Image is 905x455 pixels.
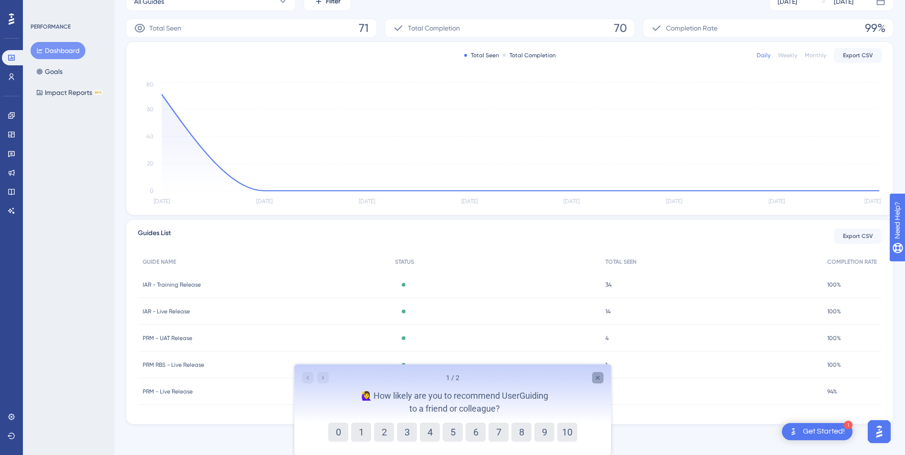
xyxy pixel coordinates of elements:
tspan: 0 [150,187,154,194]
span: Completion Rate [666,22,718,34]
span: 100% [827,308,841,315]
span: 100% [827,281,841,289]
button: Export CSV [834,48,882,63]
iframe: UserGuiding AI Assistant Launcher [865,417,894,446]
span: PRM RBS - Live Release [143,361,204,369]
span: Export CSV [843,232,873,240]
span: Guides List [138,227,171,245]
button: Goals [31,63,68,80]
button: Dashboard [31,42,85,59]
div: Monthly [805,52,826,59]
button: Export CSV [834,228,882,244]
span: 94% [827,388,837,395]
span: GUIDE NAME [143,258,176,266]
div: Get Started! [803,426,845,437]
tspan: 80 [146,81,154,88]
span: Export CSV [843,52,873,59]
tspan: [DATE] [256,198,272,205]
span: PRM - UAT Release [143,334,192,342]
button: Impact ReportsBETA [31,84,108,101]
span: 99% [865,21,885,36]
div: Total Seen [464,52,499,59]
span: 4 [605,334,609,342]
span: IAR - Live Release [143,308,190,315]
tspan: [DATE] [563,198,580,205]
img: launcher-image-alternative-text [788,426,799,437]
tspan: [DATE] [769,198,785,205]
div: Daily [757,52,770,59]
div: Weekly [778,52,797,59]
tspan: [DATE] [666,198,682,205]
iframe: UserGuiding Survey [294,364,611,455]
span: 100% [827,334,841,342]
tspan: 60 [147,106,154,113]
span: 34 [605,281,612,289]
tspan: [DATE] [864,198,881,205]
tspan: 20 [147,160,154,167]
div: Total Completion [503,52,556,59]
tspan: [DATE] [359,198,375,205]
span: 14 [605,308,611,315]
span: COMPLETION RATE [827,258,877,266]
tspan: 40 [146,133,154,140]
tspan: [DATE] [154,198,170,205]
tspan: [DATE] [461,198,478,205]
span: TOTAL SEEN [605,258,636,266]
span: STATUS [395,258,414,266]
div: 1 [844,421,853,429]
div: Open Get Started! checklist, remaining modules: 1 [782,423,853,440]
span: Total Seen [149,22,181,34]
span: 71 [359,21,369,36]
span: PRM - Live Release [143,388,193,395]
span: 70 [614,21,627,36]
div: BETA [94,90,103,95]
span: Need Help? [22,2,60,14]
span: IAR - Training Release [143,281,201,289]
div: PERFORMANCE [31,23,71,31]
span: Total Completion [408,22,460,34]
span: 1 [605,361,607,369]
span: 100% [827,361,841,369]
